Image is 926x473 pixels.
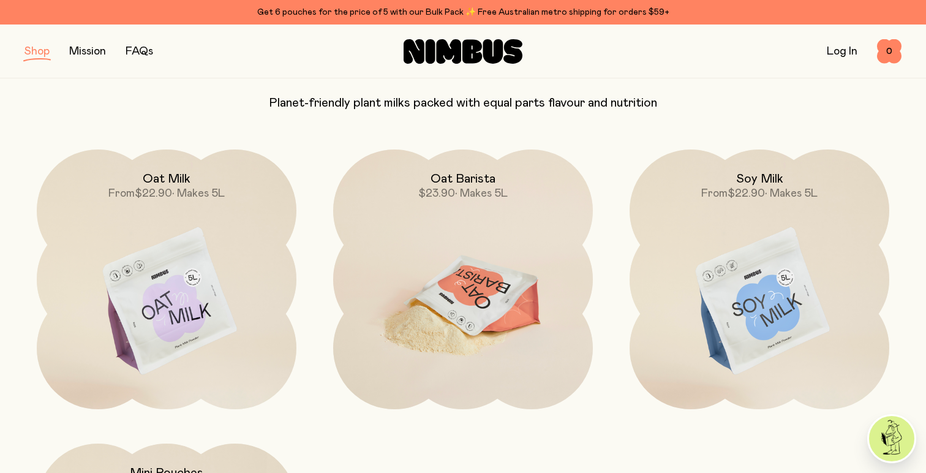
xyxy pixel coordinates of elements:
a: Mission [69,46,106,57]
span: • Makes 5L [172,188,225,199]
div: Get 6 pouches for the price of 5 with our Bulk Pack ✨ Free Australian metro shipping for orders $59+ [24,5,902,20]
button: 0 [877,39,902,64]
h2: Oat Milk [143,172,190,186]
a: Log In [827,46,857,57]
span: From [701,188,728,199]
h2: Oat Barista [431,172,495,186]
a: Soy MilkFrom$22.90• Makes 5L [630,149,889,409]
span: From [108,188,135,199]
span: • Makes 5L [765,188,818,199]
img: agent [869,416,914,461]
a: FAQs [126,46,153,57]
a: Oat MilkFrom$22.90• Makes 5L [37,149,296,409]
p: Planet-friendly plant milks packed with equal parts flavour and nutrition [24,96,902,110]
span: $23.90 [418,188,455,199]
a: Oat Barista$23.90• Makes 5L [333,149,593,409]
h2: Soy Milk [736,172,783,186]
span: $22.90 [135,188,172,199]
span: $22.90 [728,188,765,199]
span: • Makes 5L [455,188,508,199]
